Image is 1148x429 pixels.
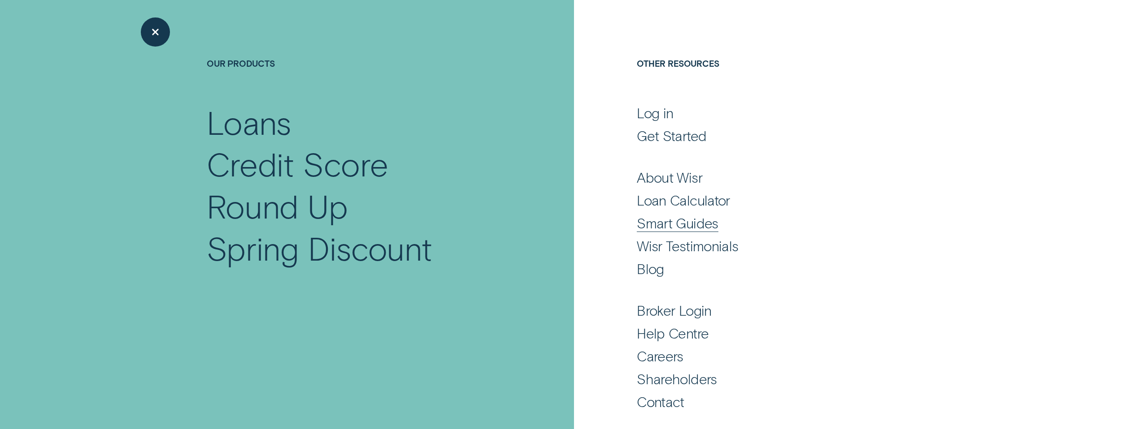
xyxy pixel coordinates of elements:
[207,143,388,185] div: Credit Score
[637,260,940,277] a: Blog
[637,393,940,410] a: Contact
[637,237,738,254] div: Wisr Testimonials
[637,214,718,232] div: Smart Guides
[637,324,940,342] a: Help Centre
[637,237,940,254] a: Wisr Testimonials
[637,104,673,121] div: Log in
[207,143,507,185] a: Credit Score
[207,101,291,143] div: Loans
[637,347,683,365] div: Careers
[207,185,507,227] a: Round Up
[637,347,940,365] a: Careers
[637,127,940,144] a: Get Started
[637,104,940,121] a: Log in
[637,127,706,144] div: Get Started
[637,301,940,319] a: Broker Login
[637,393,684,410] div: Contact
[207,227,507,269] a: Spring Discount
[207,185,348,227] div: Round Up
[637,168,940,186] a: About Wisr
[207,101,507,143] a: Loans
[141,17,170,47] button: Close Menu
[637,214,940,232] a: Smart Guides
[637,370,940,387] a: Shareholders
[637,58,940,101] h4: Other Resources
[637,370,717,387] div: Shareholders
[637,168,702,186] div: About Wisr
[637,301,712,319] div: Broker Login
[207,227,432,269] div: Spring Discount
[637,260,664,277] div: Blog
[637,191,940,209] a: Loan Calculator
[637,324,709,342] div: Help Centre
[637,191,730,209] div: Loan Calculator
[207,58,507,101] h4: Our Products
